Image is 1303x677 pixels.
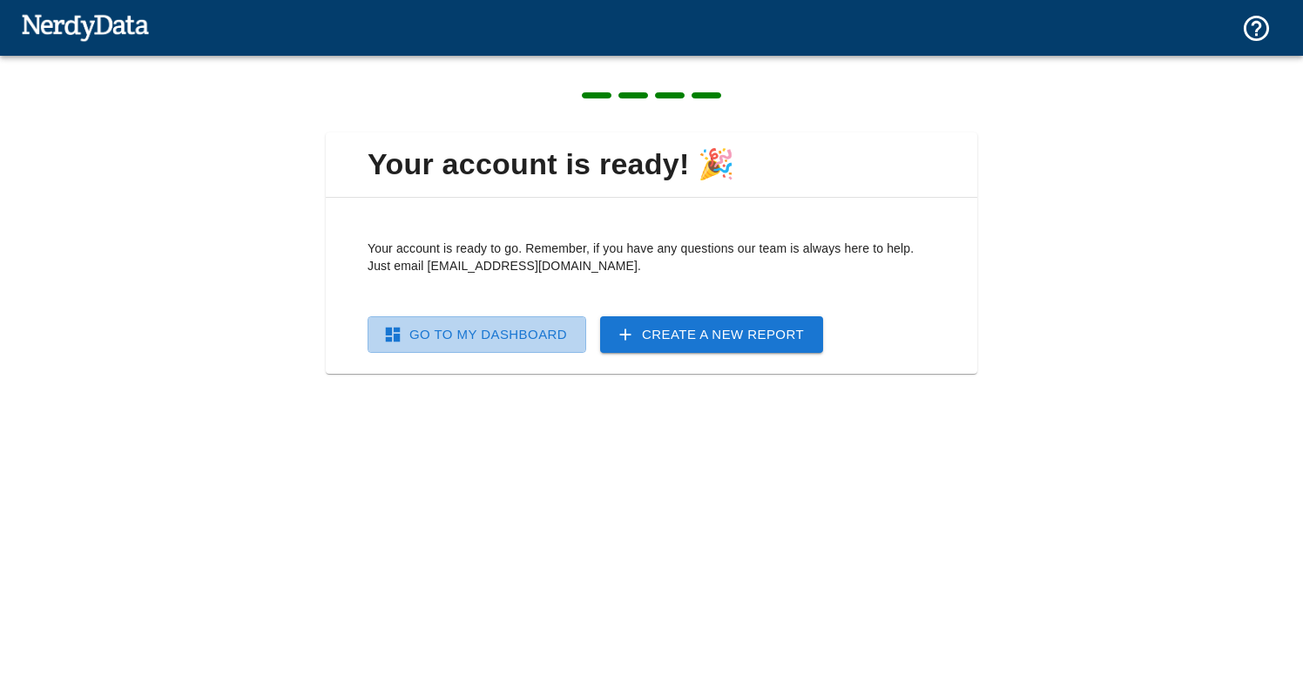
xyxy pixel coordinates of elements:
img: NerdyData.com [21,10,149,44]
span: Your account is ready! 🎉 [340,146,963,183]
a: Go To My Dashboard [368,316,586,353]
button: Support and Documentation [1231,3,1282,54]
a: Create a New Report [600,316,823,353]
p: Your account is ready to go. Remember, if you have any questions our team is always here to help.... [368,240,935,274]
